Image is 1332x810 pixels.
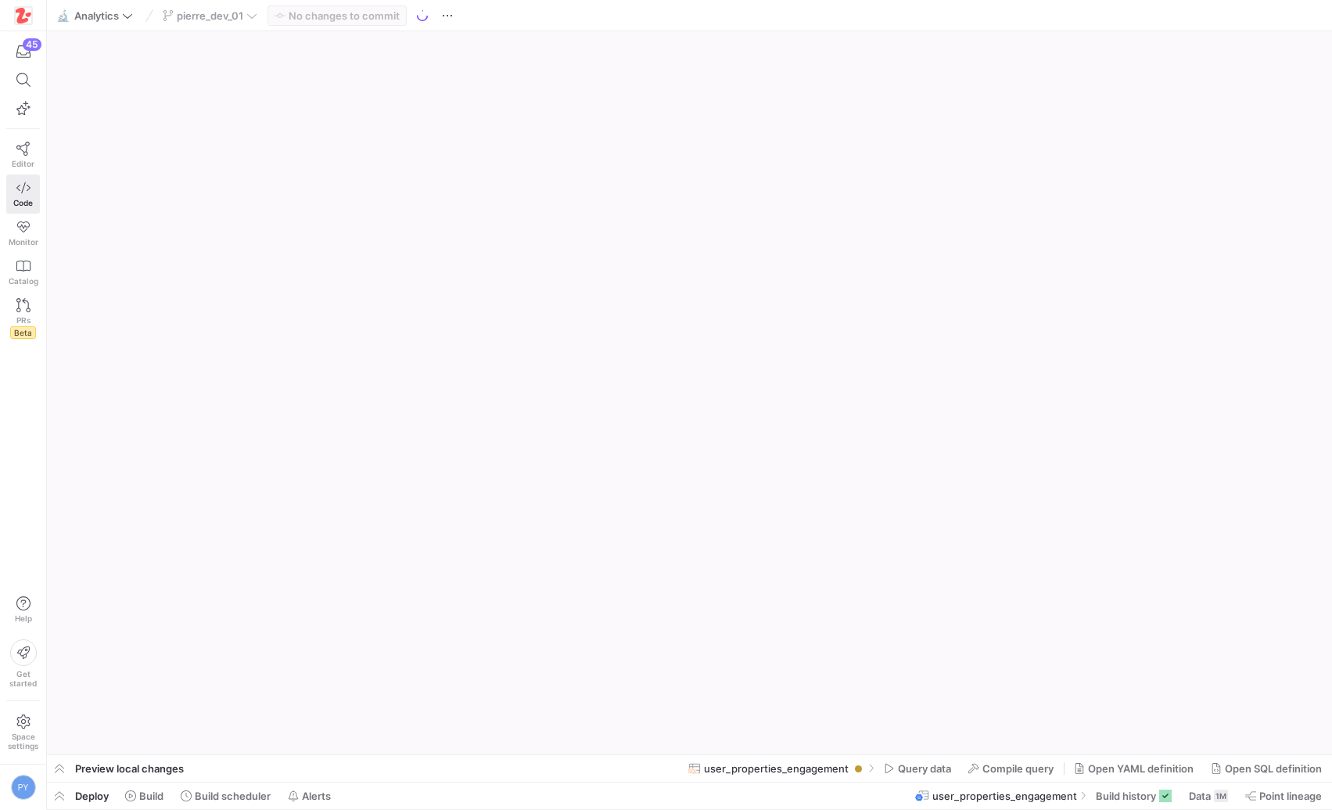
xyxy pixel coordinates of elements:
[11,775,36,800] div: PY
[6,633,40,694] button: Getstarted
[1088,762,1194,775] span: Open YAML definition
[6,175,40,214] a: Code
[704,762,849,775] span: user_properties_engagement
[961,755,1061,782] button: Compile query
[1204,755,1329,782] button: Open SQL definition
[6,589,40,630] button: Help
[1096,790,1156,802] span: Build history
[118,783,171,809] button: Build
[6,135,40,175] a: Editor
[9,669,37,688] span: Get started
[9,237,38,247] span: Monitor
[195,790,271,802] span: Build scheduler
[16,315,31,325] span: PRs
[1214,790,1228,802] div: 1M
[982,762,1054,775] span: Compile query
[13,198,33,207] span: Code
[6,253,40,292] a: Catalog
[57,10,68,21] span: 🔬
[932,790,1077,802] span: user_properties_engagement
[6,292,40,345] a: PRsBeta
[53,5,137,26] button: 🔬Analytics
[74,9,119,22] span: Analytics
[1089,783,1179,809] button: Build history
[1182,783,1235,809] button: Data1M
[1189,790,1211,802] span: Data
[16,8,31,23] img: https://storage.googleapis.com/y42-prod-data-exchange/images/h4OkG5kwhGXbZ2sFpobXAPbjBGJTZTGe3yEd...
[6,38,40,66] button: 45
[1225,762,1322,775] span: Open SQL definition
[281,783,338,809] button: Alerts
[13,614,33,623] span: Help
[75,762,184,775] span: Preview local changes
[23,38,41,51] div: 45
[1259,790,1322,802] span: Point lineage
[139,790,163,802] span: Build
[10,326,36,339] span: Beta
[6,771,40,804] button: PY
[6,707,40,758] a: Spacesettings
[6,214,40,253] a: Monitor
[1238,783,1329,809] button: Point lineage
[8,732,38,751] span: Space settings
[75,790,109,802] span: Deploy
[174,783,278,809] button: Build scheduler
[898,762,951,775] span: Query data
[12,159,34,168] span: Editor
[9,276,38,286] span: Catalog
[1067,755,1201,782] button: Open YAML definition
[302,790,331,802] span: Alerts
[877,755,958,782] button: Query data
[6,2,40,29] a: https://storage.googleapis.com/y42-prod-data-exchange/images/h4OkG5kwhGXbZ2sFpobXAPbjBGJTZTGe3yEd...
